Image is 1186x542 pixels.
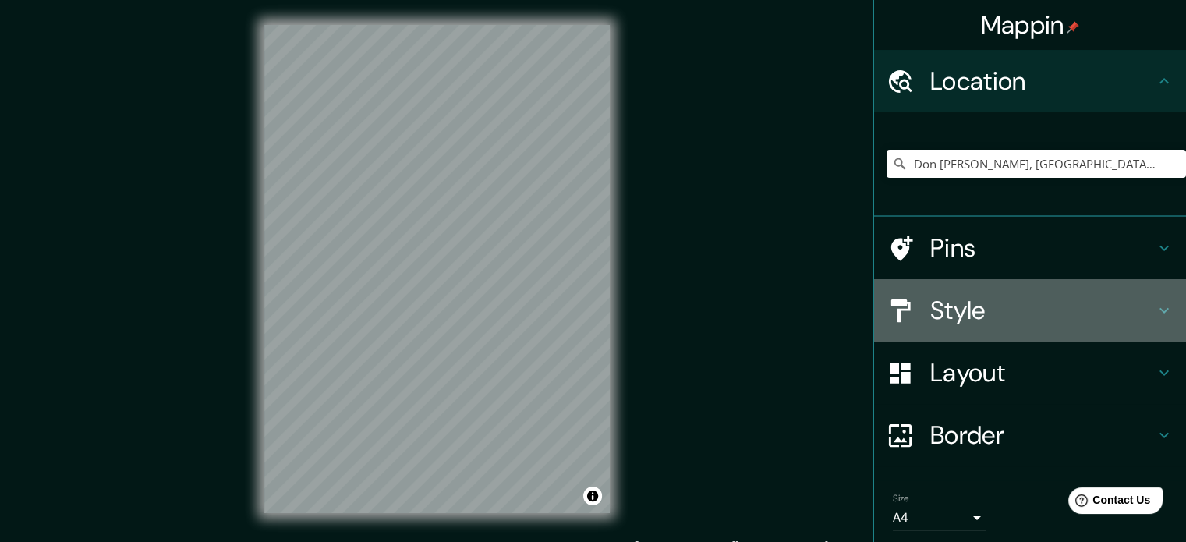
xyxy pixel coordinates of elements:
[893,492,909,505] label: Size
[1047,481,1169,525] iframe: Help widget launcher
[874,217,1186,279] div: Pins
[874,50,1186,112] div: Location
[874,404,1186,466] div: Border
[930,420,1155,451] h4: Border
[930,357,1155,388] h4: Layout
[583,487,602,505] button: Toggle attribution
[1067,21,1079,34] img: pin-icon.png
[930,66,1155,97] h4: Location
[893,505,986,530] div: A4
[930,232,1155,264] h4: Pins
[930,295,1155,326] h4: Style
[264,25,610,513] canvas: Map
[981,9,1080,41] h4: Mappin
[874,342,1186,404] div: Layout
[874,279,1186,342] div: Style
[887,150,1186,178] input: Pick your city or area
